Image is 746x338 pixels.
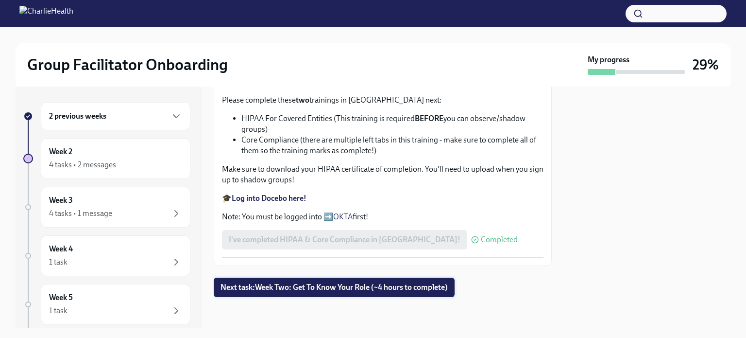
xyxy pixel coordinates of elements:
[49,292,73,303] h6: Week 5
[693,56,719,73] h3: 29%
[49,305,68,316] div: 1 task
[241,135,543,156] li: Core Compliance (there are multiple left tabs in this training - make sure to complete all of the...
[296,95,309,105] strong: two
[49,257,68,267] div: 1 task
[333,212,353,221] a: OKTA
[49,244,73,254] h6: Week 4
[23,187,190,228] a: Week 34 tasks • 1 message
[49,111,106,122] h6: 2 previous weeks
[588,54,629,65] strong: My progress
[481,236,518,244] span: Completed
[222,212,543,222] p: Note: You must be logged into ➡️ first!
[214,278,455,297] button: Next task:Week Two: Get To Know Your Role (~4 hours to complete)
[41,102,190,130] div: 2 previous weeks
[49,160,116,170] div: 4 tasks • 2 messages
[241,113,543,135] li: HIPAA For Covered Entities (This training is required you can observe/shadow groups)
[27,55,228,74] h2: Group Facilitator Onboarding
[23,284,190,325] a: Week 51 task
[220,283,448,292] span: Next task : Week Two: Get To Know Your Role (~4 hours to complete)
[19,6,73,21] img: CharlieHealth
[415,114,443,123] strong: BEFORE
[23,138,190,179] a: Week 24 tasks • 2 messages
[49,208,112,219] div: 4 tasks • 1 message
[49,195,73,206] h6: Week 3
[222,164,543,185] p: Make sure to download your HIPAA certificate of completion. You'll need to upload when you sign u...
[49,146,72,157] h6: Week 2
[23,235,190,276] a: Week 41 task
[232,194,306,203] a: Log into Docebo here!
[222,95,543,106] p: Please complete these trainings in [GEOGRAPHIC_DATA] next:
[222,193,543,204] p: 🎓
